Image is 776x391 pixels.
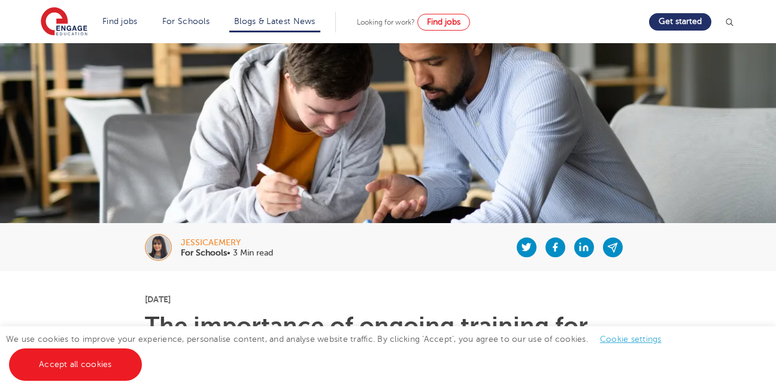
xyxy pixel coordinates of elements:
[41,7,87,37] img: Engage Education
[600,335,662,344] a: Cookie settings
[145,314,632,362] h1: The importance of ongoing training for SEN teachers
[6,335,674,369] span: We use cookies to improve your experience, personalise content, and analyse website traffic. By c...
[145,295,632,303] p: [DATE]
[9,348,142,381] a: Accept all cookies
[181,239,273,247] div: jessicaemery
[234,17,316,26] a: Blogs & Latest News
[649,13,711,31] a: Get started
[417,14,470,31] a: Find jobs
[162,17,210,26] a: For Schools
[102,17,138,26] a: Find jobs
[181,249,273,257] p: • 3 Min read
[357,18,415,26] span: Looking for work?
[427,17,460,26] span: Find jobs
[181,248,227,257] b: For Schools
